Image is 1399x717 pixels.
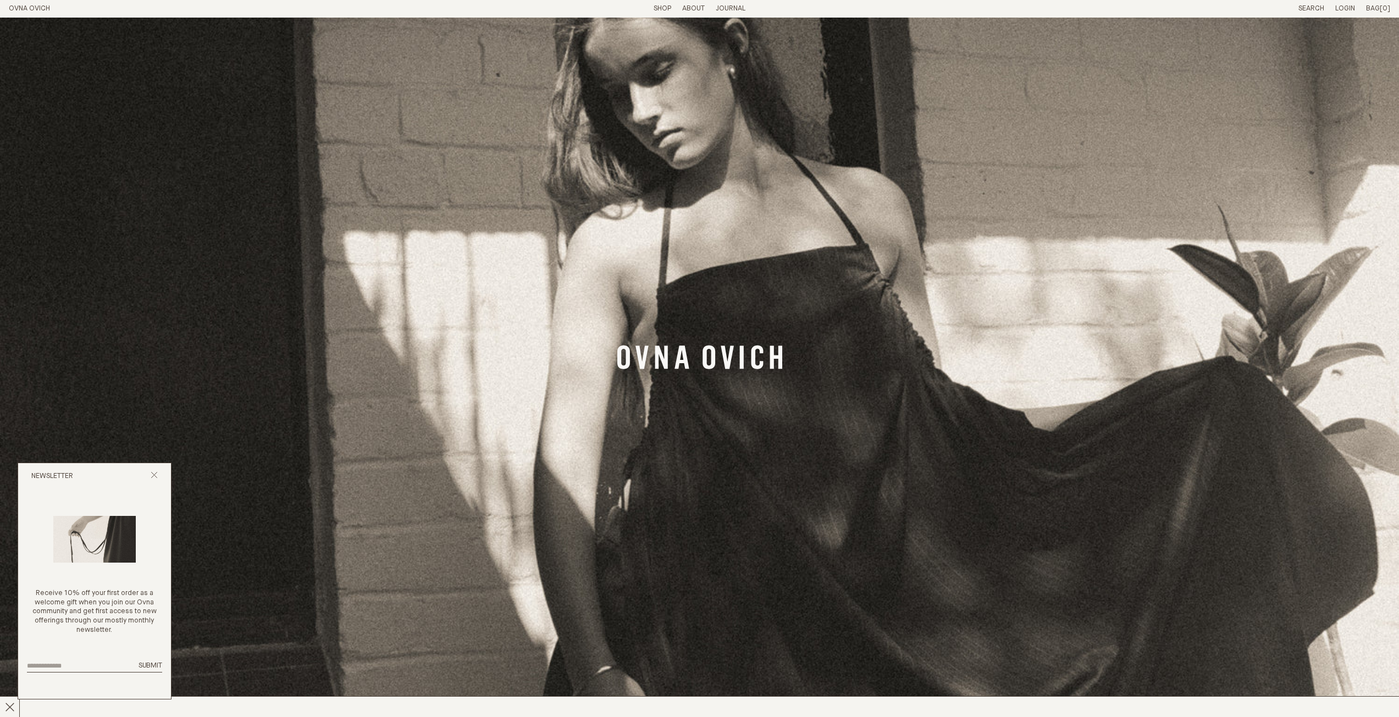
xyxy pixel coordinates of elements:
a: Journal [716,5,745,12]
button: Close popup [151,471,158,482]
span: Submit [139,662,162,669]
button: Submit [139,662,162,671]
a: Banner Link [617,345,782,373]
a: Login [1335,5,1355,12]
a: Shop [654,5,671,12]
a: Home [9,5,50,12]
span: Bag [1366,5,1380,12]
summary: About [682,4,705,14]
a: Search [1298,5,1324,12]
h2: Newsletter [31,472,73,481]
p: Receive 10% off your first order as a welcome gift when you join our Ovna community and get first... [27,589,162,635]
span: [0] [1380,5,1390,12]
